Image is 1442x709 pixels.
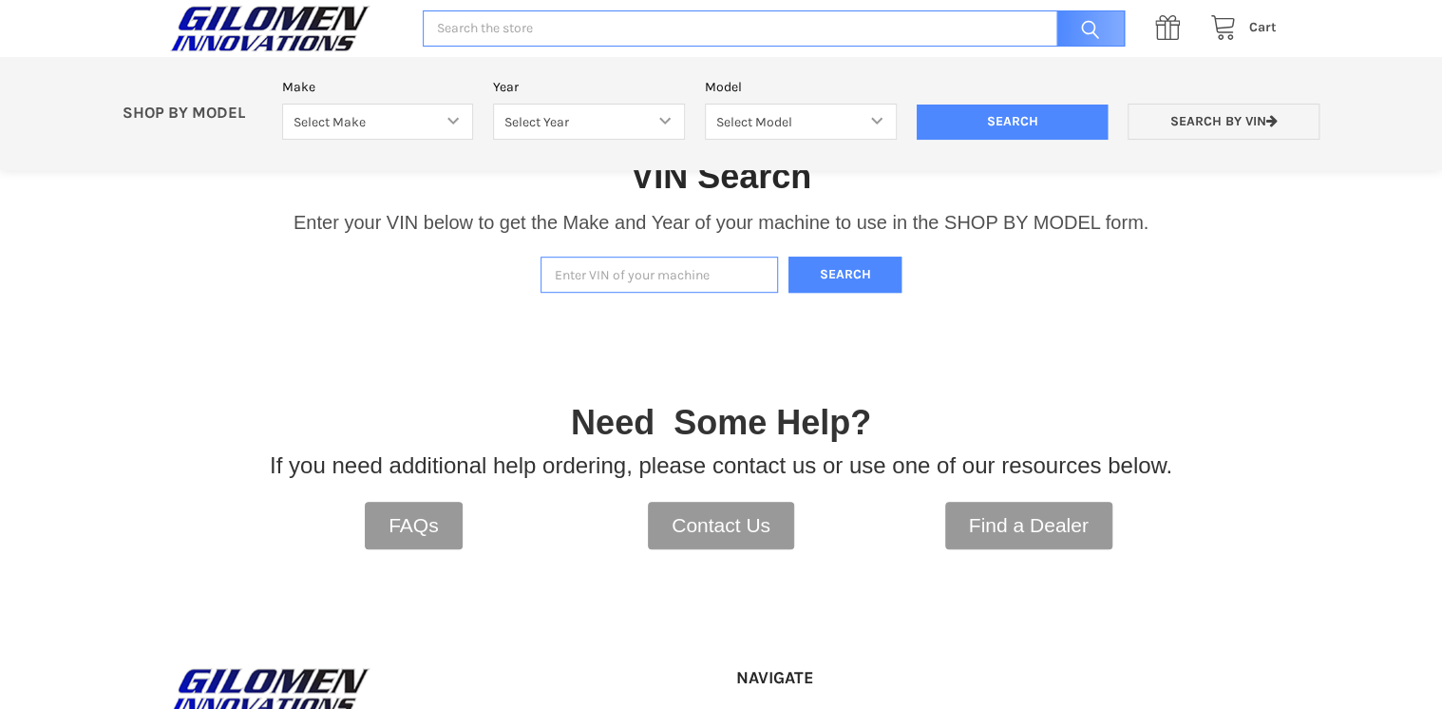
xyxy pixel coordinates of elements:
input: Search [917,105,1109,141]
p: Need Some Help? [571,397,871,449]
input: Enter VIN of your machine [541,257,778,294]
h5: Navigate [736,667,896,689]
button: Search [788,257,902,294]
span: Cart [1249,19,1277,35]
a: Contact Us [648,502,794,549]
a: FAQs [365,502,463,549]
p: SHOP BY MODEL [113,104,273,124]
input: Search the store [423,10,1125,48]
h1: VIN Search [631,155,811,198]
img: GILOMEN INNOVATIONS [165,5,374,52]
a: GILOMEN INNOVATIONS [165,5,403,52]
a: Search by VIN [1128,104,1319,141]
a: Find a Dealer [945,502,1112,549]
a: Cart [1200,16,1277,40]
p: Enter your VIN below to get the Make and Year of your machine to use in the SHOP BY MODEL form. [294,208,1148,237]
input: Search [1047,10,1125,48]
label: Make [282,77,474,97]
label: Year [493,77,685,97]
p: If you need additional help ordering, please contact us or use one of our resources below. [270,449,1172,483]
label: Model [705,77,897,97]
